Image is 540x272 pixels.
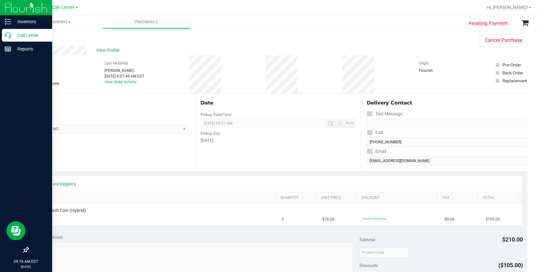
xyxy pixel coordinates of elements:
label: Pickup Date/Time [201,112,231,118]
p: Reports [11,45,49,53]
span: $0.00 [445,216,455,222]
span: ($105.00) [499,262,523,269]
span: $105.00 [486,216,500,222]
div: Location [28,99,189,107]
button: Cancel Purchase [480,34,527,46]
label: Text Message [367,109,402,119]
a: Quantity [280,195,313,201]
a: SKU [38,195,273,201]
span: $70.00 [322,216,334,222]
div: Pre-Order [502,62,521,68]
div: Delivery Contact [367,99,527,107]
a: Unit Price [321,195,354,201]
span: 50coin: 50% off line [363,217,386,220]
span: $210.00 [502,236,523,243]
div: Replacement [502,78,527,84]
inline-svg: Call Center [5,32,11,38]
span: Discounts [359,260,378,271]
inline-svg: Reports [5,46,11,52]
p: Call Center [11,31,49,39]
span: Hi, [PERSON_NAME]! [487,5,528,10]
input: Format: (999) 999-9999 [367,137,527,147]
a: Purchases [103,15,190,29]
span: Call Center [52,5,75,10]
div: Date [201,99,355,107]
a: Customers [15,15,103,29]
span: Purchases [103,19,190,25]
label: Last Modified [105,60,128,66]
inline-svg: Inventory [5,18,11,25]
div: Flourish [419,68,451,73]
span: Awaiting Payment [468,20,508,27]
label: Pickup Day [201,131,220,136]
span: 3 [282,216,284,222]
a: Total [483,195,516,201]
div: [DATE] [201,137,355,144]
a: Tax [442,195,475,201]
input: Format: (999) 999-9999 [367,119,527,128]
span: Subtotal [359,237,375,242]
div: Back Order [502,70,523,76]
iframe: Resource center [6,221,25,240]
label: Call [367,128,383,137]
a: Discount [361,195,435,201]
span: View Profile [96,47,122,54]
a: View State Registry [38,181,77,187]
input: Promo Code [359,248,409,257]
div: [DATE] 9:07:48 AM EDT [105,73,144,79]
span: Customers [15,19,103,25]
label: Email [367,147,386,156]
p: Inventory [11,18,49,25]
p: 09:16 AM EDT [3,259,49,264]
label: Origin [419,60,429,66]
a: View Order Activity [105,80,137,84]
p: [DATE] [3,264,49,269]
span: FT 2g Hash Coin (Hybrid) [37,207,86,214]
div: [PERSON_NAME] [105,68,144,73]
